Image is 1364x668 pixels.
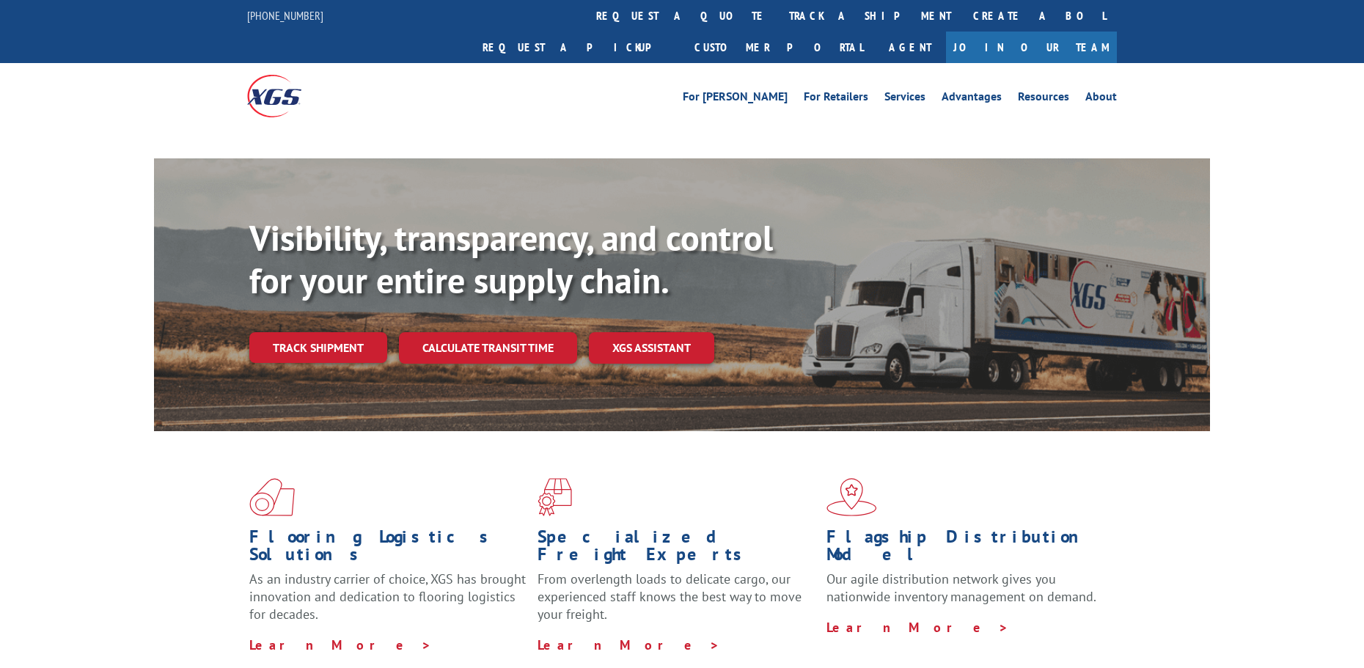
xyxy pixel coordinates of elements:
[249,332,387,363] a: Track shipment
[249,215,773,303] b: Visibility, transparency, and control for your entire supply chain.
[683,32,874,63] a: Customer Portal
[826,619,1009,636] a: Learn More >
[1085,91,1117,107] a: About
[538,636,720,653] a: Learn More >
[683,91,788,107] a: For [PERSON_NAME]
[942,91,1002,107] a: Advantages
[804,91,868,107] a: For Retailers
[538,570,815,636] p: From overlength loads to delicate cargo, our experienced staff knows the best way to move your fr...
[589,332,714,364] a: XGS ASSISTANT
[946,32,1117,63] a: Join Our Team
[249,570,526,623] span: As an industry carrier of choice, XGS has brought innovation and dedication to flooring logistics...
[538,528,815,570] h1: Specialized Freight Experts
[249,478,295,516] img: xgs-icon-total-supply-chain-intelligence-red
[399,332,577,364] a: Calculate transit time
[249,636,432,653] a: Learn More >
[826,478,877,516] img: xgs-icon-flagship-distribution-model-red
[826,570,1096,605] span: Our agile distribution network gives you nationwide inventory management on demand.
[1018,91,1069,107] a: Resources
[249,528,527,570] h1: Flooring Logistics Solutions
[247,8,323,23] a: [PHONE_NUMBER]
[826,528,1104,570] h1: Flagship Distribution Model
[874,32,946,63] a: Agent
[472,32,683,63] a: Request a pickup
[884,91,925,107] a: Services
[538,478,572,516] img: xgs-icon-focused-on-flooring-red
